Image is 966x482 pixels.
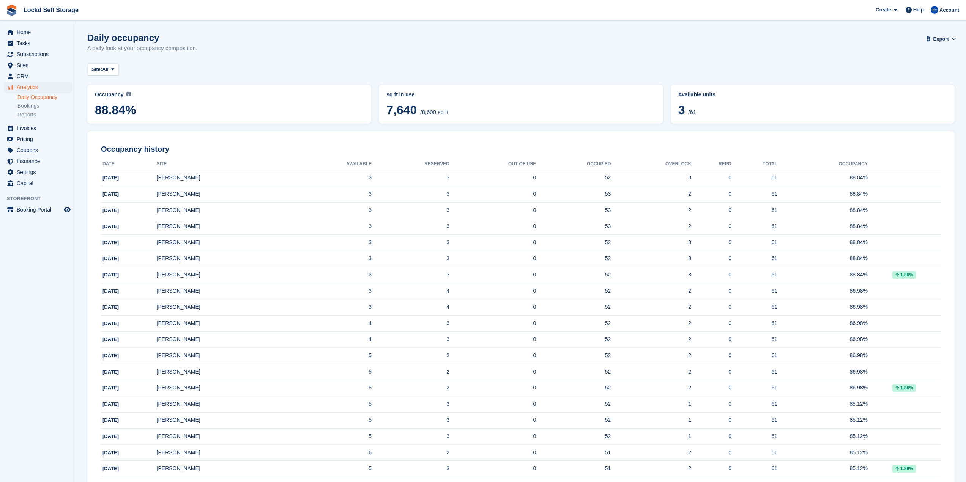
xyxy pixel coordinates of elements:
[731,364,777,380] td: 61
[17,94,72,101] a: Daily Occupancy
[777,444,868,461] td: 85.12%
[372,461,449,477] td: 3
[536,416,611,424] div: 52
[293,186,372,203] td: 3
[939,6,959,14] span: Account
[372,412,449,429] td: 3
[102,401,119,407] span: [DATE]
[777,364,868,380] td: 86.98%
[4,204,72,215] a: menu
[876,6,891,14] span: Create
[4,178,72,188] a: menu
[777,396,868,413] td: 85.12%
[4,49,72,60] a: menu
[372,218,449,235] td: 3
[102,191,119,197] span: [DATE]
[777,380,868,396] td: 86.98%
[691,384,731,392] div: 0
[536,335,611,343] div: 52
[293,429,372,445] td: 5
[157,316,293,332] td: [PERSON_NAME]
[731,316,777,332] td: 61
[4,156,72,166] a: menu
[449,412,536,429] td: 0
[536,158,611,170] th: Occupied
[777,251,868,267] td: 88.84%
[157,218,293,235] td: [PERSON_NAME]
[63,205,72,214] a: Preview store
[157,299,293,316] td: [PERSON_NAME]
[95,91,123,97] span: Occupancy
[931,6,938,14] img: Jonny Bleach
[157,348,293,364] td: [PERSON_NAME]
[293,251,372,267] td: 3
[611,449,691,457] div: 2
[777,348,868,364] td: 86.98%
[17,167,62,177] span: Settings
[777,186,868,203] td: 88.84%
[372,283,449,299] td: 4
[449,444,536,461] td: 0
[536,222,611,230] div: 53
[611,271,691,279] div: 3
[102,175,119,181] span: [DATE]
[17,49,62,60] span: Subscriptions
[157,186,293,203] td: [PERSON_NAME]
[611,465,691,473] div: 2
[777,283,868,299] td: 86.98%
[157,461,293,477] td: [PERSON_NAME]
[17,111,72,118] a: Reports
[731,218,777,235] td: 61
[449,218,536,235] td: 0
[102,207,119,213] span: [DATE]
[420,109,448,115] span: /8,600 sq ft
[449,348,536,364] td: 0
[102,336,119,342] span: [DATE]
[691,239,731,246] div: 0
[293,283,372,299] td: 3
[87,44,197,53] p: A daily look at your occupancy composition.
[372,331,449,348] td: 3
[157,429,293,445] td: [PERSON_NAME]
[293,158,372,170] th: Available
[678,91,715,97] span: Available units
[95,91,364,99] abbr: Current percentage of sq ft occupied
[372,251,449,267] td: 3
[536,400,611,408] div: 52
[611,319,691,327] div: 2
[372,158,449,170] th: Reserved
[17,178,62,188] span: Capital
[731,461,777,477] td: 61
[293,331,372,348] td: 4
[102,240,119,245] span: [DATE]
[293,235,372,251] td: 3
[611,352,691,360] div: 2
[731,331,777,348] td: 61
[731,186,777,203] td: 61
[102,223,119,229] span: [DATE]
[611,335,691,343] div: 2
[611,384,691,392] div: 2
[7,195,76,203] span: Storefront
[95,103,364,117] span: 88.84%
[102,417,119,423] span: [DATE]
[17,102,72,110] a: Bookings
[731,444,777,461] td: 61
[536,465,611,473] div: 51
[731,299,777,316] td: 61
[691,222,731,230] div: 0
[4,38,72,49] a: menu
[933,35,949,43] span: Export
[4,27,72,38] a: menu
[17,123,62,133] span: Invoices
[892,465,916,473] div: 1.86%
[293,461,372,477] td: 5
[688,109,696,115] span: /61
[536,239,611,246] div: 52
[293,380,372,396] td: 5
[157,283,293,299] td: [PERSON_NAME]
[157,364,293,380] td: [PERSON_NAME]
[611,206,691,214] div: 2
[293,316,372,332] td: 4
[17,145,62,155] span: Coupons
